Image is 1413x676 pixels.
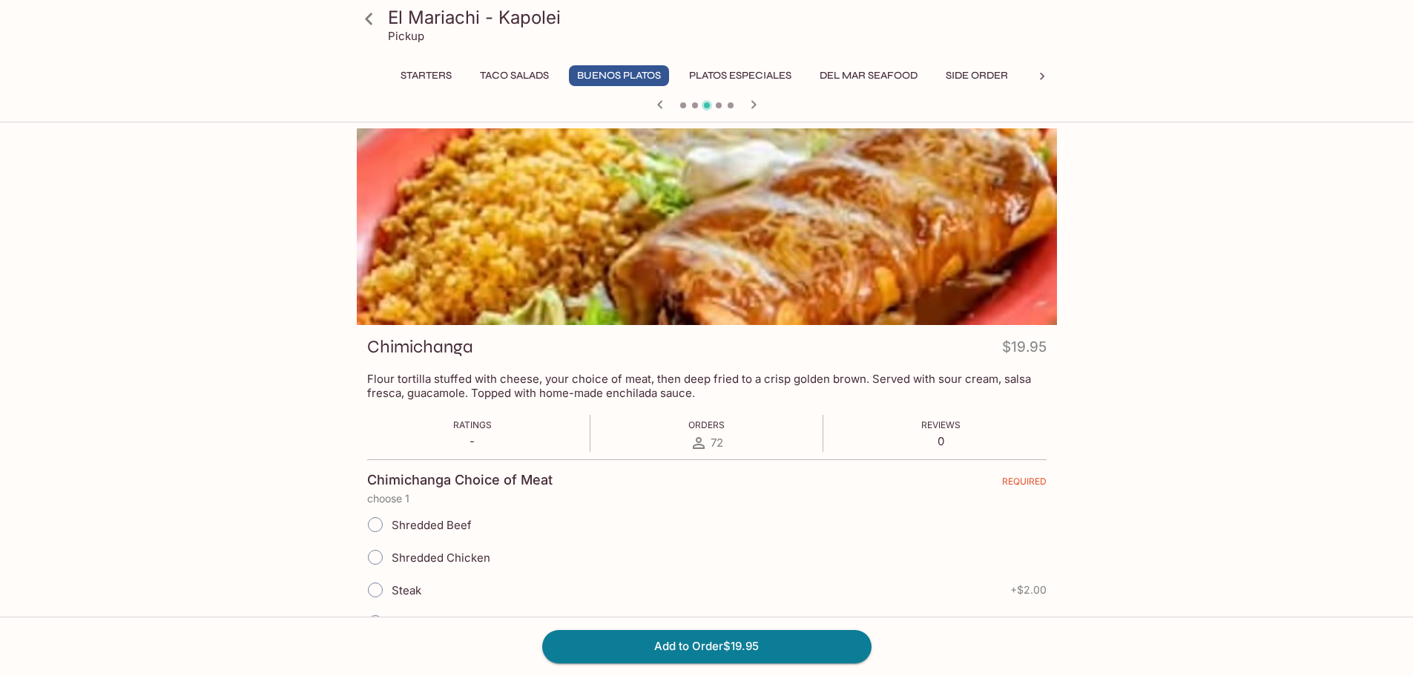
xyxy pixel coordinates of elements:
[367,335,473,358] h3: Chimichanga
[1002,476,1047,493] span: REQUIRED
[392,551,490,565] span: Shredded Chicken
[367,493,1047,505] p: choose 1
[367,472,553,488] h4: Chimichanga Choice of Meat
[392,616,473,630] span: Grilled Chicken
[811,65,926,86] button: Del Mar Seafood
[681,65,800,86] button: Platos Especiales
[367,372,1047,400] p: Flour tortilla stuffed with cheese, your choice of meat, then deep fried to a crisp golden brown....
[388,29,424,43] p: Pickup
[388,6,1051,29] h3: El Mariachi - Kapolei
[1010,584,1047,596] span: + $2.00
[569,65,669,86] button: Buenos Platos
[472,65,557,86] button: Taco Salads
[938,65,1016,86] button: Side Order
[542,630,872,663] button: Add to Order$19.95
[357,128,1057,325] div: Chimichanga
[392,518,472,532] span: Shredded Beef
[392,583,421,597] span: Steak
[392,65,460,86] button: Starters
[921,419,961,430] span: Reviews
[711,436,723,450] span: 72
[921,434,961,448] p: 0
[453,434,492,448] p: -
[453,419,492,430] span: Ratings
[1002,335,1047,364] h4: $19.95
[688,419,725,430] span: Orders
